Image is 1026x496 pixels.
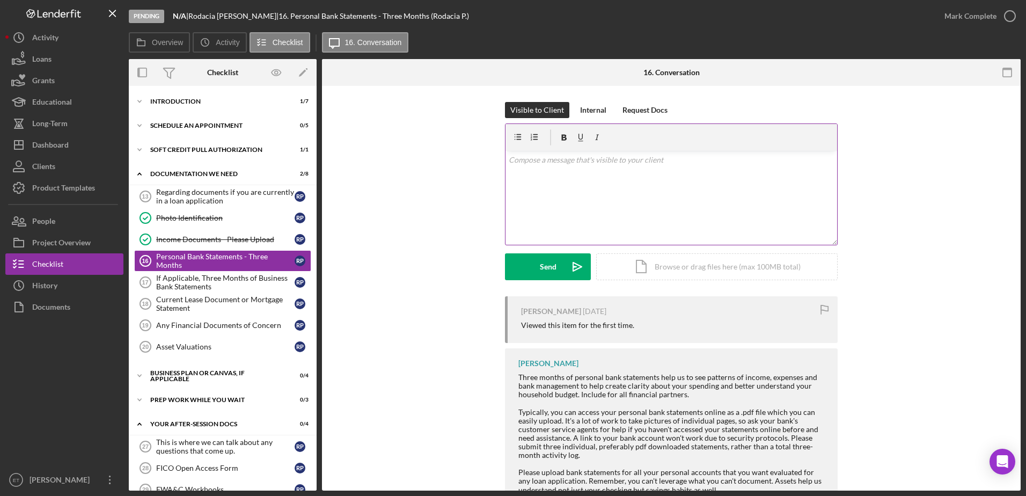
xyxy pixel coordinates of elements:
a: 13Regarding documents if you are currently in a loan applicationRP [134,186,311,207]
a: 18Current Lease Document or Mortgage StatementRP [134,293,311,315]
div: Loans [32,48,52,72]
div: 16. Conversation [643,68,700,77]
div: [PERSON_NAME] [521,307,581,316]
div: 0 / 3 [289,397,309,403]
button: ET[PERSON_NAME] [5,469,123,491]
button: Visible to Client [505,102,569,118]
div: 1 / 7 [289,98,309,105]
b: N/A [173,11,186,20]
div: 0 / 4 [289,373,309,379]
a: Income Documents - Please UploadRP [134,229,311,250]
div: Viewed this item for the first time. [521,321,634,330]
div: FWA&C Workbooks [156,485,295,494]
a: Photo IdentificationRP [134,207,311,229]
div: Internal [580,102,606,118]
button: Clients [5,156,123,177]
button: Mark Complete [934,5,1021,27]
button: Checklist [5,253,123,275]
button: Grants [5,70,123,91]
div: Schedule An Appointment [150,122,282,129]
tspan: 18 [142,301,148,307]
div: Pending [129,10,164,23]
div: Educational [32,91,72,115]
div: Mark Complete [944,5,996,27]
div: R P [295,484,305,495]
div: 0 / 4 [289,421,309,427]
div: Product Templates [32,177,95,201]
div: Photo Identification [156,214,295,222]
div: Dashboard [32,134,69,158]
a: 20Asset ValuationsRP [134,336,311,358]
a: Loans [5,48,123,70]
button: Educational [5,91,123,113]
div: Long-Term [32,113,68,137]
div: Visible to Client [510,102,564,118]
button: Documents [5,296,123,318]
button: History [5,275,123,296]
div: Grants [32,70,55,94]
div: [PERSON_NAME] [27,469,97,493]
button: Activity [5,27,123,48]
div: Introduction [150,98,282,105]
div: People [32,210,55,235]
div: This is where we can talk about any questions that come up. [156,438,295,455]
div: 16. Personal Bank Statements - Three Months (Rodacia P.) [279,12,469,20]
div: R P [295,277,305,288]
label: Checklist [273,38,303,47]
div: Business Plan or Canvas, if applicable [150,370,282,382]
div: Request Docs [622,102,668,118]
div: Rodacia [PERSON_NAME] | [188,12,279,20]
div: R P [295,463,305,473]
a: 16Personal Bank Statements - Three MonthsRP [134,250,311,272]
button: Overview [129,32,190,53]
label: Activity [216,38,239,47]
div: R P [295,213,305,223]
label: Overview [152,38,183,47]
a: 28FICO Open Access FormRP [134,457,311,479]
tspan: 17 [142,279,148,286]
button: Product Templates [5,177,123,199]
button: Long-Term [5,113,123,134]
time: 2025-09-04 19:06 [583,307,606,316]
button: Dashboard [5,134,123,156]
div: 2 / 8 [289,171,309,177]
div: 1 / 1 [289,147,309,153]
div: Documents [32,296,70,320]
a: 19Any Financial Documents of ConcernRP [134,315,311,336]
div: Asset Valuations [156,342,295,351]
div: Current Lease Document or Mortgage Statement [156,295,295,312]
a: Project Overview [5,232,123,253]
div: FICO Open Access Form [156,464,295,472]
div: Open Intercom Messenger [990,449,1015,475]
div: Checklist [207,68,238,77]
div: R P [295,234,305,245]
button: Activity [193,32,246,53]
div: Your After-Session Docs [150,421,282,427]
div: History [32,275,57,299]
div: Send [540,253,556,280]
div: Prep Work While You Wait [150,397,282,403]
tspan: 13 [142,193,148,200]
a: 27This is where we can talk about any questions that come up.RP [134,436,311,457]
button: Request Docs [617,102,673,118]
div: Any Financial Documents of Concern [156,321,295,330]
div: Clients [32,156,55,180]
div: R P [295,298,305,309]
button: Send [505,253,591,280]
div: Project Overview [32,232,91,256]
button: People [5,210,123,232]
div: Documentation We Need [150,171,282,177]
tspan: 27 [142,443,149,450]
tspan: 16 [142,258,148,264]
div: Checklist [32,253,63,278]
label: 16. Conversation [345,38,402,47]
